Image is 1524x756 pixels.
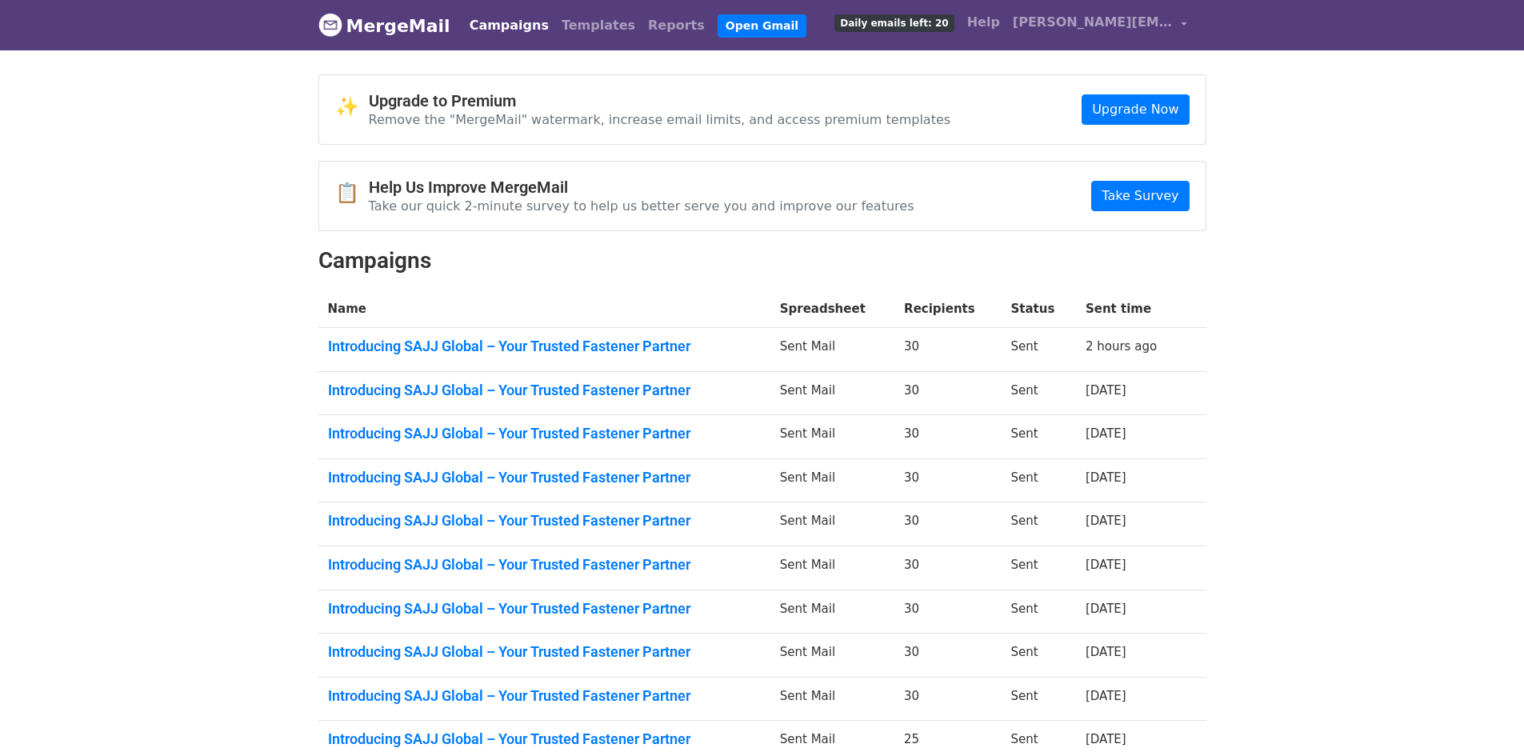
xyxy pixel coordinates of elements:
[555,10,642,42] a: Templates
[1086,383,1126,398] a: [DATE]
[770,415,894,459] td: Sent Mail
[328,687,761,705] a: Introducing SAJJ Global – Your Trusted Fastener Partner
[1086,514,1126,528] a: [DATE]
[894,502,1001,546] td: 30
[369,91,951,110] h4: Upgrade to Premium
[961,6,1006,38] a: Help
[1006,6,1194,44] a: [PERSON_NAME][EMAIL_ADDRESS][DOMAIN_NAME]
[1001,415,1075,459] td: Sent
[318,290,770,328] th: Name
[335,182,369,205] span: 📋
[328,730,761,748] a: Introducing SAJJ Global – Your Trusted Fastener Partner
[1001,634,1075,678] td: Sent
[1086,645,1126,659] a: [DATE]
[770,677,894,721] td: Sent Mail
[318,13,342,37] img: MergeMail logo
[894,590,1001,634] td: 30
[894,677,1001,721] td: 30
[328,556,761,574] a: Introducing SAJJ Global – Your Trusted Fastener Partner
[894,634,1001,678] td: 30
[770,634,894,678] td: Sent Mail
[463,10,555,42] a: Campaigns
[1086,732,1126,746] a: [DATE]
[318,247,1206,274] h2: Campaigns
[642,10,711,42] a: Reports
[1001,371,1075,415] td: Sent
[328,600,761,618] a: Introducing SAJJ Global – Your Trusted Fastener Partner
[328,425,761,442] a: Introducing SAJJ Global – Your Trusted Fastener Partner
[770,502,894,546] td: Sent Mail
[770,590,894,634] td: Sent Mail
[318,9,450,42] a: MergeMail
[328,512,761,530] a: Introducing SAJJ Global – Your Trusted Fastener Partner
[894,458,1001,502] td: 30
[1001,290,1075,328] th: Status
[894,328,1001,372] td: 30
[894,546,1001,590] td: 30
[369,198,914,214] p: Take our quick 2-minute survey to help us better serve you and improve our features
[828,6,960,38] a: Daily emails left: 20
[834,14,954,32] span: Daily emails left: 20
[1086,602,1126,616] a: [DATE]
[1001,328,1075,372] td: Sent
[328,382,761,399] a: Introducing SAJJ Global – Your Trusted Fastener Partner
[894,415,1001,459] td: 30
[335,95,369,118] span: ✨
[718,14,806,38] a: Open Gmail
[369,111,951,128] p: Remove the "MergeMail" watermark, increase email limits, and access premium templates
[369,178,914,197] h4: Help Us Improve MergeMail
[770,371,894,415] td: Sent Mail
[894,290,1001,328] th: Recipients
[328,338,761,355] a: Introducing SAJJ Global – Your Trusted Fastener Partner
[1001,677,1075,721] td: Sent
[1086,558,1126,572] a: [DATE]
[1086,470,1126,485] a: [DATE]
[1086,339,1157,354] a: 2 hours ago
[1001,546,1075,590] td: Sent
[770,458,894,502] td: Sent Mail
[1086,689,1126,703] a: [DATE]
[1091,181,1189,211] a: Take Survey
[770,328,894,372] td: Sent Mail
[1086,426,1126,441] a: [DATE]
[1082,94,1189,125] a: Upgrade Now
[770,546,894,590] td: Sent Mail
[894,371,1001,415] td: 30
[1076,290,1183,328] th: Sent time
[328,643,761,661] a: Introducing SAJJ Global – Your Trusted Fastener Partner
[1001,590,1075,634] td: Sent
[328,469,761,486] a: Introducing SAJJ Global – Your Trusted Fastener Partner
[770,290,894,328] th: Spreadsheet
[1001,458,1075,502] td: Sent
[1001,502,1075,546] td: Sent
[1013,13,1173,32] span: [PERSON_NAME][EMAIL_ADDRESS][DOMAIN_NAME]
